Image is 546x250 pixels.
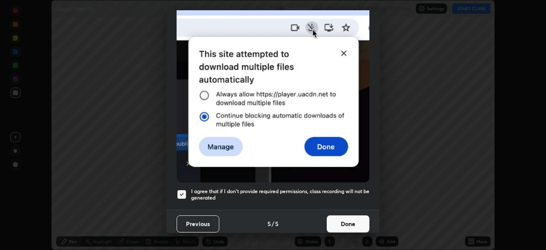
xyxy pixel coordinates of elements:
h5: I agree that if I don't provide required permissions, class recording will not be generated [191,188,369,201]
button: Done [327,215,369,232]
h4: 5 [275,219,279,228]
h4: 5 [267,219,271,228]
h4: / [272,219,274,228]
button: Previous [177,215,219,232]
